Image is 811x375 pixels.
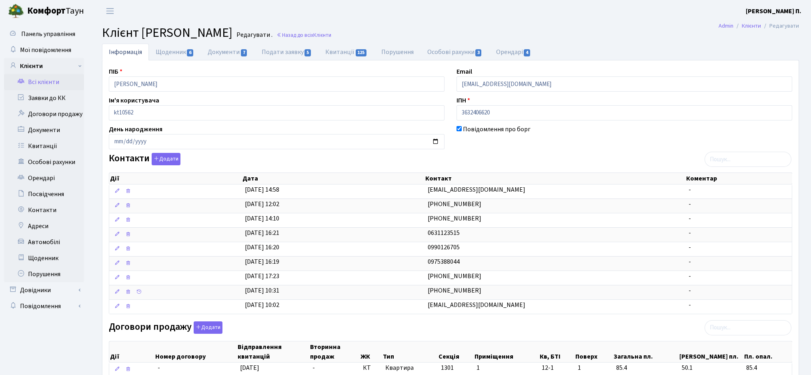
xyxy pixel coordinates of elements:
th: Пл. опал. [743,341,792,362]
span: - [689,286,691,295]
th: Дата [242,173,425,184]
button: Договори продажу [194,321,222,334]
span: [PHONE_NUMBER] [428,272,481,281]
a: Клієнти [4,58,84,74]
label: ІПН [457,96,470,105]
span: 0631123515 [428,229,460,237]
span: 12-1 [542,363,571,373]
a: Заявки до КК [4,90,84,106]
th: Коментар [685,173,792,184]
span: - [689,229,691,237]
th: Номер договору [154,341,237,362]
span: 1 [477,363,480,372]
span: [DATE] 17:23 [245,272,279,281]
span: 7 [241,49,247,56]
span: 1301 [441,363,454,372]
span: - [689,301,691,309]
th: Приміщення [474,341,539,362]
th: Дії [109,173,242,184]
th: Секція [438,341,473,362]
b: [PERSON_NAME] П. [746,7,801,16]
span: 0975388044 [428,257,460,266]
label: Email [457,67,472,76]
span: 4 [524,49,530,56]
th: Вторинна продаж [309,341,360,362]
span: [DATE] 10:31 [245,286,279,295]
th: Відправлення квитанцій [237,341,309,362]
span: [DATE] 16:19 [245,257,279,266]
span: 6 [187,49,193,56]
span: Клієнти [313,31,331,39]
input: Пошук... [705,320,791,335]
span: 5 [304,49,311,56]
span: 85.4 [616,363,675,373]
a: [PERSON_NAME] П. [746,6,801,16]
span: [DATE] 14:58 [245,185,279,194]
a: Назад до всіхКлієнти [276,31,331,39]
a: Додати [150,152,180,166]
span: [DATE] 12:02 [245,200,279,209]
th: Тип [382,341,438,362]
a: Щоденник [149,44,201,60]
span: Квартира [385,363,435,373]
span: Мої повідомлення [20,46,71,54]
span: [DATE] [240,363,259,372]
label: ПІБ [109,67,122,76]
span: 1 [578,363,610,373]
span: [DATE] 16:21 [245,229,279,237]
a: Мої повідомлення [4,42,84,58]
span: [DATE] 14:10 [245,214,279,223]
th: Дії [109,341,154,362]
a: Орендарі [489,44,538,60]
span: КТ [363,363,379,373]
a: Подати заявку [255,44,318,60]
label: Повідомлення про борг [463,124,531,134]
a: Клієнти [742,22,761,30]
a: Квитанції [318,44,374,60]
img: logo.png [8,3,24,19]
span: 3 [475,49,482,56]
span: [DATE] 16:20 [245,243,279,252]
button: Переключити навігацію [100,4,120,18]
span: - [312,363,315,372]
a: Особові рахунки [4,154,84,170]
span: [EMAIL_ADDRESS][DOMAIN_NAME] [428,301,525,309]
span: - [689,214,691,223]
th: [PERSON_NAME] пл. [679,341,743,362]
span: - [689,272,691,281]
span: - [689,185,691,194]
span: [PHONE_NUMBER] [428,214,481,223]
th: Загальна пл. [613,341,679,362]
span: [DATE] 10:02 [245,301,279,309]
a: Додати [192,320,222,334]
a: Щоденник [4,250,84,266]
span: - [158,363,160,372]
th: Поверх [575,341,613,362]
label: Ім'я користувача [109,96,159,105]
a: Документи [201,44,254,60]
span: Панель управління [21,30,75,38]
span: - [689,243,691,252]
button: Контакти [152,153,180,165]
label: Контакти [109,153,180,165]
span: 0990126705 [428,243,460,252]
a: Посвідчення [4,186,84,202]
a: Інформація [102,44,149,60]
span: - [689,200,691,209]
th: Контакт [425,173,685,184]
span: 50.1 [682,363,740,373]
span: [EMAIL_ADDRESS][DOMAIN_NAME] [428,185,525,194]
a: Орендарі [4,170,84,186]
a: Автомобілі [4,234,84,250]
label: Договори продажу [109,321,222,334]
th: Кв, БТІ [539,341,575,362]
b: Комфорт [27,4,66,17]
a: Контакти [4,202,84,218]
th: ЖК [360,341,382,362]
a: Адреси [4,218,84,234]
a: Всі клієнти [4,74,84,90]
span: [PHONE_NUMBER] [428,200,481,209]
span: [PHONE_NUMBER] [428,286,481,295]
a: Квитанції [4,138,84,154]
a: Порушення [4,266,84,282]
